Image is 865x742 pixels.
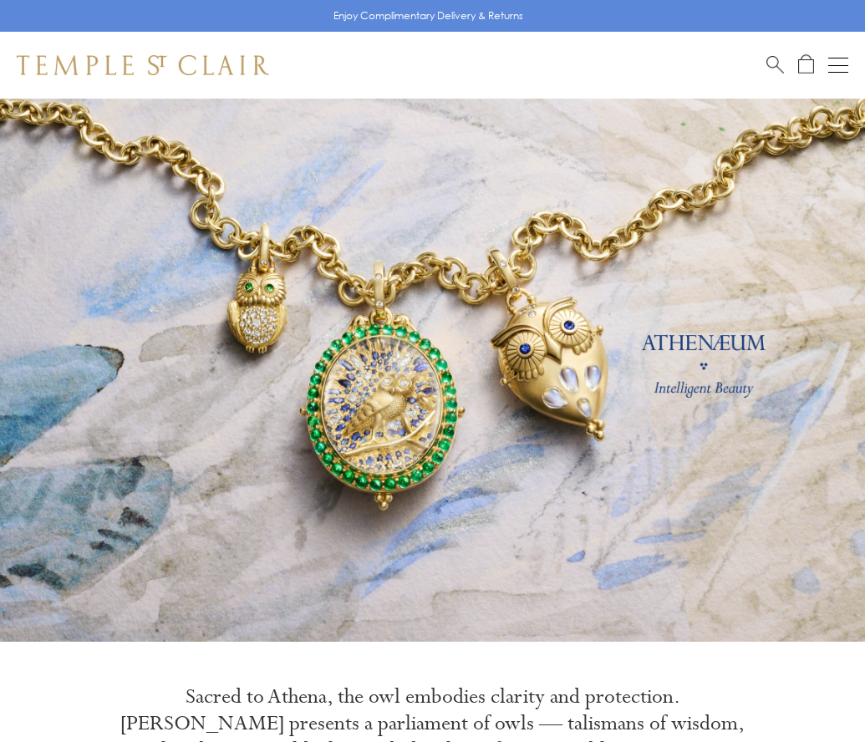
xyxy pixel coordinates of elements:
a: Open Shopping Bag [798,54,814,75]
img: Temple St. Clair [17,55,269,75]
button: Open navigation [828,55,848,75]
p: Enjoy Complimentary Delivery & Returns [333,8,523,24]
a: Search [766,54,784,75]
